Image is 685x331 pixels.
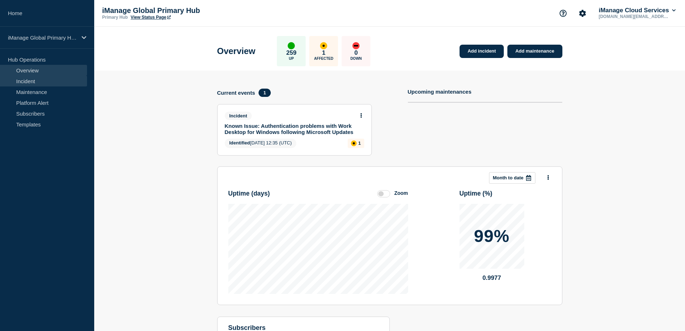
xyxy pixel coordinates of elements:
div: affected [320,42,327,49]
p: Up [289,57,294,61]
div: Zoom [394,190,408,196]
p: 259 [286,49,296,57]
p: 0 [355,49,358,57]
p: iManage Global Primary Hub [102,6,246,15]
span: [DATE] 12:35 (UTC) [225,139,297,148]
span: Incident [225,112,252,120]
div: up [288,42,295,49]
button: Support [556,6,571,21]
h4: Upcoming maintenances [408,89,472,95]
h3: Uptime ( % ) [460,190,493,197]
p: iManage Global Primary Hub [8,35,77,41]
p: Affected [314,57,333,61]
h3: Uptime ( days ) [228,190,270,197]
p: [DOMAIN_NAME][EMAIL_ADDRESS][DOMAIN_NAME] [597,14,672,19]
p: Month to date [493,175,524,180]
div: affected [351,140,357,146]
a: Add maintenance [507,45,562,58]
button: iManage Cloud Services [597,7,677,14]
p: 1 [322,49,325,57]
h4: Current events [217,90,255,96]
a: Add incident [460,45,504,58]
p: Down [350,57,362,61]
p: 1 [358,140,361,146]
p: Primary Hub [102,15,128,20]
a: Known Issue: Authentication problems with Work Desktop for Windows following Microsoft Updates [225,123,355,135]
h1: Overview [217,46,256,56]
a: View Status Page [131,15,170,20]
button: Month to date [489,172,535,184]
div: down [352,42,360,49]
p: 99% [474,228,510,245]
span: 1 [259,89,270,97]
span: Identified [229,140,250,146]
button: Account settings [575,6,590,21]
p: 0.9977 [460,274,524,282]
